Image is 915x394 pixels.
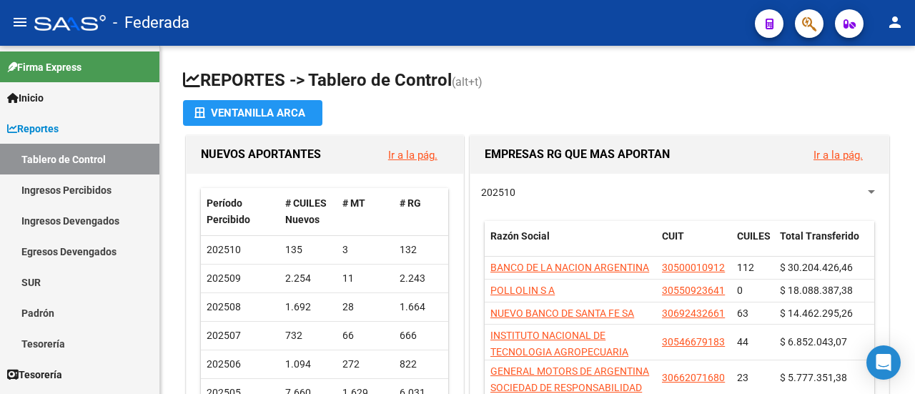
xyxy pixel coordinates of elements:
datatable-header-cell: # CUILES Nuevos [280,188,337,235]
div: 3 [342,242,388,258]
span: $ 14.462.295,26 [780,307,853,319]
span: $ 6.852.043,07 [780,336,847,348]
button: Ir a la pág. [802,142,874,168]
a: Ir a la pág. [388,149,437,162]
button: Ir a la pág. [377,142,449,168]
span: 0 [737,285,743,296]
span: 202510 [481,187,515,198]
span: 112 [737,262,754,273]
div: 66 [342,327,388,344]
div: 28 [342,299,388,315]
span: 23 [737,372,748,383]
mat-icon: menu [11,14,29,31]
button: Ventanilla ARCA [183,100,322,126]
div: 1.664 [400,299,445,315]
div: 1.692 [285,299,331,315]
div: 2.254 [285,270,331,287]
span: $ 30.204.426,46 [780,262,853,273]
datatable-header-cell: Período Percibido [201,188,280,235]
span: - Federada [113,7,189,39]
span: 30692432661 [662,307,725,319]
div: 272 [342,356,388,373]
span: 202509 [207,272,241,284]
span: CUILES [737,230,771,242]
span: 202506 [207,358,241,370]
div: 1.094 [285,356,331,373]
span: 30500010912 [662,262,725,273]
datatable-header-cell: Razón Social [485,221,656,268]
span: NUEVOS APORTANTES [201,147,321,161]
span: Inicio [7,90,44,106]
span: 30546679183 [662,336,725,348]
div: 732 [285,327,331,344]
datatable-header-cell: Total Transferido [774,221,874,268]
a: Ir a la pág. [813,149,863,162]
span: # MT [342,197,365,209]
div: Open Intercom Messenger [866,345,901,380]
span: NUEVO BANCO DE SANTA FE SA [490,307,634,319]
span: CUIT [662,230,684,242]
div: 11 [342,270,388,287]
span: 202508 [207,301,241,312]
span: Reportes [7,121,59,137]
datatable-header-cell: CUIT [656,221,731,268]
datatable-header-cell: # MT [337,188,394,235]
div: Ventanilla ARCA [194,100,311,126]
div: 135 [285,242,331,258]
datatable-header-cell: CUILES [731,221,774,268]
div: 666 [400,327,445,344]
span: EMPRESAS RG QUE MAS APORTAN [485,147,670,161]
mat-icon: person [886,14,904,31]
div: 2.243 [400,270,445,287]
span: $ 5.777.351,38 [780,372,847,383]
span: Tesorería [7,367,62,383]
span: INSTITUTO NACIONAL DE TECNOLOGIA AGROPECUARIA [490,330,628,358]
span: POLLOLIN S A [490,285,555,296]
span: Firma Express [7,59,81,75]
span: 30662071680 [662,372,725,383]
span: 202507 [207,330,241,341]
span: Total Transferido [780,230,859,242]
span: (alt+t) [452,75,483,89]
span: # RG [400,197,421,209]
span: 30550923641 [662,285,725,296]
span: # CUILES Nuevos [285,197,327,225]
span: BANCO DE LA NACION ARGENTINA [490,262,649,273]
span: $ 18.088.387,38 [780,285,853,296]
datatable-header-cell: # RG [394,188,451,235]
span: Razón Social [490,230,550,242]
h1: REPORTES -> Tablero de Control [183,69,892,94]
span: 63 [737,307,748,319]
span: 44 [737,336,748,348]
div: 822 [400,356,445,373]
span: Período Percibido [207,197,250,225]
span: 202510 [207,244,241,255]
div: 132 [400,242,445,258]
